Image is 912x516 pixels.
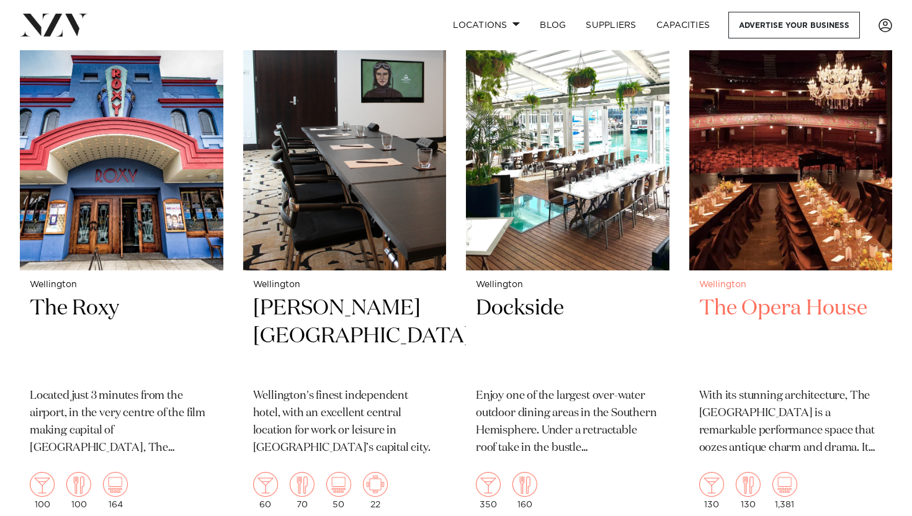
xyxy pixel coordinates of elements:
div: 130 [699,472,724,509]
img: cocktail.png [699,472,724,497]
div: 70 [290,472,315,509]
small: Wellington [30,280,213,290]
img: dining.png [66,472,91,497]
a: Advertise your business [728,12,860,38]
h2: The Opera House [699,295,883,378]
div: 22 [363,472,388,509]
a: Locations [443,12,530,38]
p: Enjoy one of the largest over-water outdoor dining areas in the Southern Hemisphere. Under a retr... [476,388,659,457]
div: 130 [736,472,761,509]
small: Wellington [253,280,437,290]
div: 160 [512,472,537,509]
small: Wellington [476,280,659,290]
div: 164 [103,472,128,509]
div: 60 [253,472,278,509]
img: cocktail.png [30,472,55,497]
div: 100 [30,472,55,509]
div: 1,381 [772,472,797,509]
div: 100 [66,472,91,509]
img: theatre.png [326,472,351,497]
small: Wellington [699,280,883,290]
div: 50 [326,472,351,509]
img: dining.png [512,472,537,497]
img: dining.png [736,472,761,497]
img: meeting.png [363,472,388,497]
p: Located just 3 minutes from the airport, in the very centre of the film making capital of [GEOGRA... [30,388,213,457]
img: nzv-logo.png [20,14,87,36]
h2: [PERSON_NAME][GEOGRAPHIC_DATA] [253,295,437,378]
a: BLOG [530,12,576,38]
img: theatre.png [103,472,128,497]
a: SUPPLIERS [576,12,646,38]
div: 350 [476,472,501,509]
h2: The Roxy [30,295,213,378]
a: Capacities [646,12,720,38]
img: cocktail.png [476,472,501,497]
p: With its stunning architecture, The [GEOGRAPHIC_DATA] is a remarkable performance space that ooze... [699,388,883,457]
p: Wellington's finest independent hotel, with an excellent central location for work or leisure in ... [253,388,437,457]
h2: Dockside [476,295,659,378]
img: theatre.png [772,472,797,497]
img: dining.png [290,472,315,497]
img: cocktail.png [253,472,278,497]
